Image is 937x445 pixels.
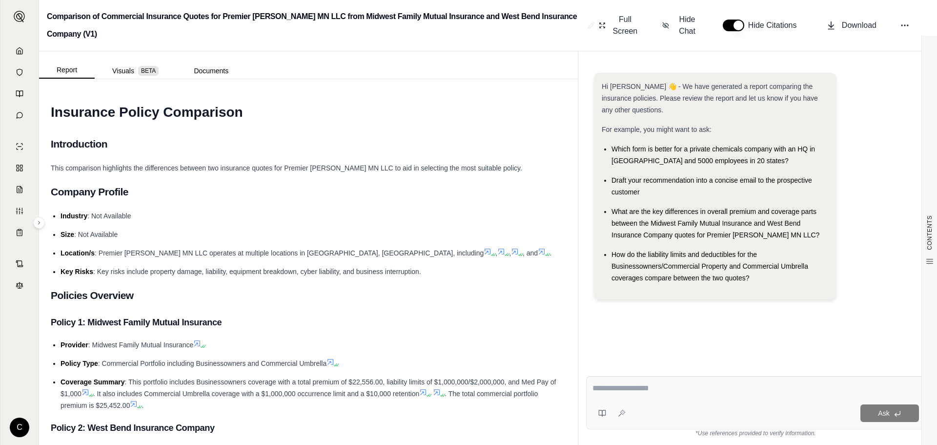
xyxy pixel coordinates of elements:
button: Full Screen [595,10,643,41]
span: Download [842,20,876,31]
button: Expand sidebar [33,217,45,229]
span: What are the key differences in overall premium and coverage parts between the Midwest Family Mut... [611,208,819,239]
span: Location/s [61,249,95,257]
h2: Policies Overview [51,285,566,306]
a: Contract Analysis [6,254,33,274]
span: Key Risks [61,268,93,275]
span: , [509,249,511,257]
span: For example, you might want to ask: [602,126,712,133]
span: : Key risks include property damage, liability, equipment breakdown, cyber liability, and busines... [93,268,421,275]
div: C [10,418,29,437]
a: Custom Report [6,201,33,221]
span: Hide Chat [675,14,699,37]
span: , [495,249,497,257]
a: Coverage Table [6,223,33,242]
a: Home [6,41,33,61]
span: Full Screen [611,14,639,37]
button: Ask [860,404,919,422]
a: Documents Vault [6,63,33,82]
button: Report [39,62,95,79]
button: Hide Chat [658,10,703,41]
span: Provider [61,341,88,349]
span: Ask [878,409,889,417]
span: : Not Available [74,231,118,238]
span: Hi [PERSON_NAME] 👋 - We have generated a report comparing the insurance policies. Please review t... [602,83,818,114]
a: Prompt Library [6,84,33,104]
h3: Policy 2: West Bend Insurance Company [51,419,566,437]
h3: Policy 1: Midwest Family Mutual Insurance [51,314,566,331]
div: *Use references provided to verify information. [586,429,925,437]
span: Industry [61,212,87,220]
span: Coverage Summary [61,378,125,386]
span: . [142,402,143,409]
span: , and [523,249,538,257]
span: BETA [138,66,159,76]
h2: Company Profile [51,182,566,202]
a: Policy Comparisons [6,158,33,178]
span: Which form is better for a private chemicals company with an HQ in [GEOGRAPHIC_DATA] and 5000 emp... [611,145,815,165]
span: This comparison highlights the differences between two insurance quotes for Premier [PERSON_NAME]... [51,164,522,172]
button: Expand sidebar [10,7,29,26]
span: Hide Citations [748,20,803,31]
span: . It also includes Commercial Umbrella coverage with a $1,000,000 occurrence limit and a $10,000 ... [93,390,419,398]
span: : Commercial Portfolio including Businessowners and Commercial Umbrella [98,360,326,367]
img: Expand sidebar [14,11,25,22]
button: Visuals [95,63,176,79]
span: : This portfolio includes Businessowners coverage with a total premium of $22,556.00, liability l... [61,378,556,398]
span: How do the liability limits and deductibles for the Businessowners/Commercial Property and Commer... [611,251,808,282]
a: Single Policy [6,137,33,156]
span: CONTENTS [926,215,934,250]
span: : Midwest Family Mutual Insurance [88,341,194,349]
a: Claim Coverage [6,180,33,199]
h2: Comparison of Commercial Insurance Quotes for Premier [PERSON_NAME] MN LLC from Midwest Family Mu... [47,8,584,43]
span: . [550,249,551,257]
button: Documents [176,63,246,79]
span: Policy Type [61,360,98,367]
span: : Premier [PERSON_NAME] MN LLC operates at multiple locations in [GEOGRAPHIC_DATA], [GEOGRAPHIC_D... [95,249,484,257]
span: Draft your recommendation into a concise email to the prospective customer [611,176,812,196]
span: : Not Available [87,212,131,220]
h1: Insurance Policy Comparison [51,99,566,126]
h2: Introduction [51,134,566,154]
span: Size [61,231,74,238]
a: Legal Search Engine [6,275,33,295]
button: Download [822,16,880,35]
a: Chat [6,106,33,125]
